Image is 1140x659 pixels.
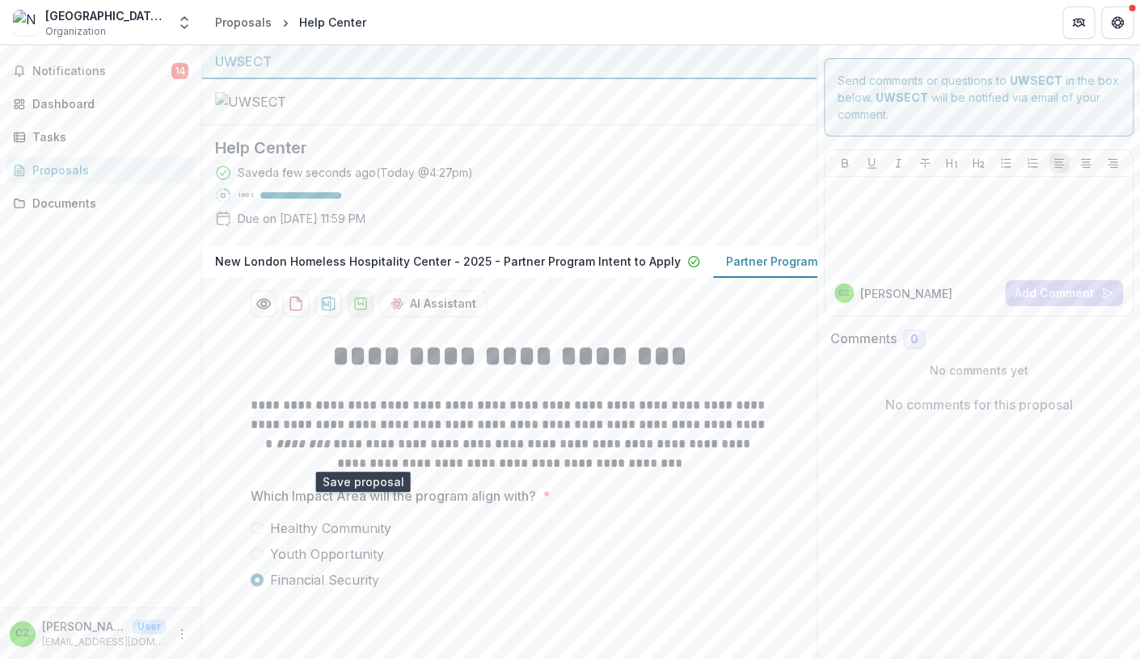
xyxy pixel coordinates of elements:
[32,65,171,78] span: Notifications
[824,58,1134,136] div: Send comments or questions to in the box below. will be notified via email of your comment.
[1076,153,1096,173] button: Align Center
[15,628,30,639] div: Cathy Zall
[133,619,166,634] p: User
[876,90,928,104] strong: UWSECT
[171,63,188,79] span: 14
[299,14,366,31] div: Help Center
[32,162,182,178] div: Proposals
[215,52,804,71] div: UWSECT
[215,253,681,270] p: New London Homeless Hospitality Center - 2025 - Partner Program Intent to Apply
[1005,280,1123,306] button: Add Comment
[315,291,341,317] button: download-proposal
[889,153,908,173] button: Italicize
[209,10,373,34] nav: breadcrumb
[1101,6,1134,39] button: Get Help
[13,10,39,36] img: New London Homeless Hospitality Center
[1049,153,1069,173] button: Align Left
[969,153,988,173] button: Heading 2
[209,10,278,34] a: Proposals
[1023,153,1042,173] button: Ordered List
[270,544,384,564] span: Youth Opportunity
[835,153,855,173] button: Bold
[283,291,309,317] button: download-proposal
[32,195,182,212] div: Documents
[6,157,195,183] a: Proposals
[996,153,1015,173] button: Bullet List
[910,333,918,346] span: 0
[32,128,182,145] div: Tasks
[238,210,365,227] p: Due on [DATE] 11:59 PM
[42,618,126,635] p: [PERSON_NAME]
[215,138,778,157] h2: Help Center
[6,58,195,84] button: Notifications14
[215,14,272,31] div: Proposals
[6,190,195,216] a: Documents
[860,285,952,302] p: [PERSON_NAME]
[726,253,961,270] p: Partner Program - Admissions Application
[942,153,961,173] button: Heading 1
[270,518,391,538] span: Healthy Community
[45,24,106,39] span: Organization
[238,190,254,201] p: 100 %
[173,6,196,39] button: Open entity switcher
[830,362,1127,379] p: No comments yet
[6,90,195,117] a: Dashboard
[1062,6,1095,39] button: Partners
[172,624,192,644] button: More
[915,153,935,173] button: Strike
[32,95,182,112] div: Dashboard
[348,291,374,317] button: download-proposal
[270,570,379,590] span: Financial Security
[1103,153,1122,173] button: Align Right
[251,291,277,317] button: Preview 27f0753d-5b4e-48d2-ac32-b51358e3d8fa-1.pdf
[215,92,377,111] img: UWSECT
[838,289,850,297] div: Cathy Zall
[862,153,881,173] button: Underline
[238,164,473,181] div: Saved a few seconds ago ( Today @ 4:27pm )
[6,124,195,150] a: Tasks
[885,395,1073,414] p: No comments for this proposal
[830,331,897,346] h2: Comments
[380,291,487,317] button: AI Assistant
[251,486,536,506] p: Which Impact Area will the program align with?
[45,7,167,24] div: [GEOGRAPHIC_DATA] Homeless Hospitality Center
[42,635,166,649] p: [EMAIL_ADDRESS][DOMAIN_NAME]
[1010,73,1062,87] strong: UWSECT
